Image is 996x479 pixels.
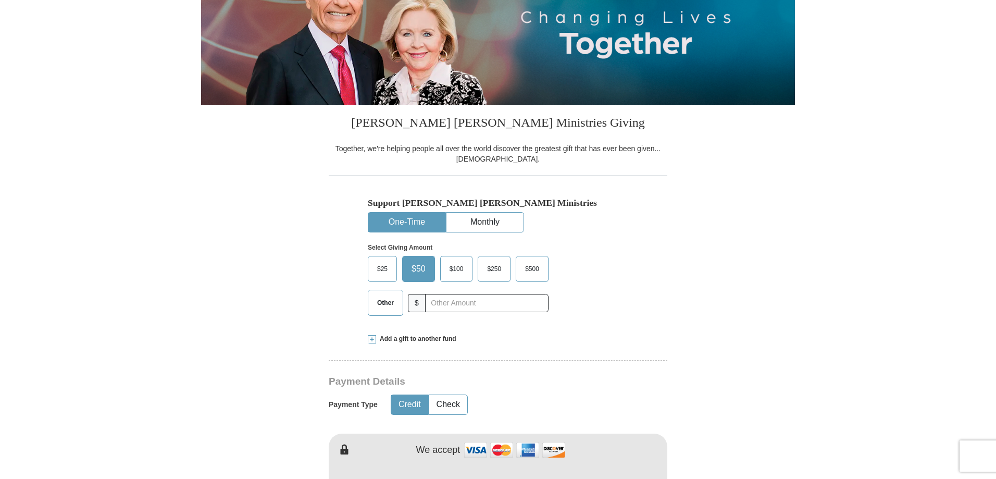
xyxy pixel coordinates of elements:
[425,294,549,312] input: Other Amount
[444,261,469,277] span: $100
[329,105,667,143] h3: [PERSON_NAME] [PERSON_NAME] Ministries Giving
[408,294,426,312] span: $
[372,261,393,277] span: $25
[391,395,428,414] button: Credit
[406,261,431,277] span: $50
[368,213,445,232] button: One-Time
[376,335,456,343] span: Add a gift to another fund
[520,261,544,277] span: $500
[368,198,628,208] h5: Support [PERSON_NAME] [PERSON_NAME] Ministries
[482,261,506,277] span: $250
[463,439,567,461] img: credit cards accepted
[329,376,594,388] h3: Payment Details
[368,244,432,251] strong: Select Giving Amount
[372,295,399,311] span: Other
[329,400,378,409] h5: Payment Type
[429,395,467,414] button: Check
[329,143,667,164] div: Together, we're helping people all over the world discover the greatest gift that has ever been g...
[416,445,460,456] h4: We accept
[446,213,524,232] button: Monthly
